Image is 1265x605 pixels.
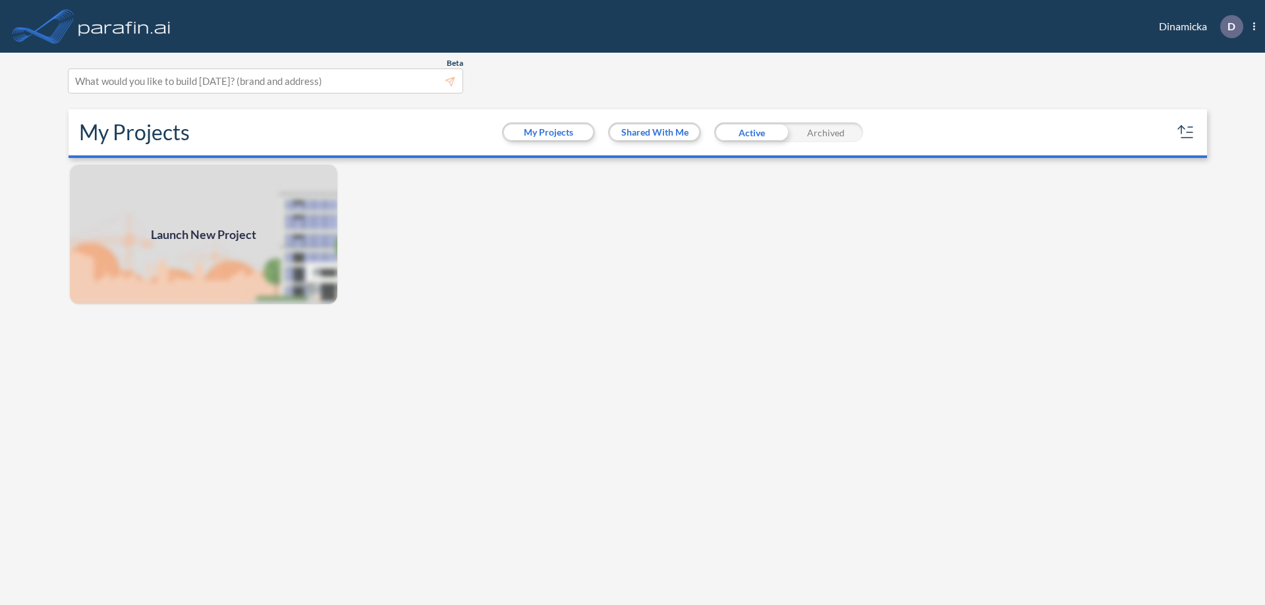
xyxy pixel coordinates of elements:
[69,163,339,305] img: add
[714,122,789,142] div: Active
[789,122,863,142] div: Archived
[76,13,173,39] img: logo
[610,124,699,140] button: Shared With Me
[504,124,593,140] button: My Projects
[1139,15,1255,38] div: Dinamicka
[1227,20,1235,32] p: D
[151,226,256,244] span: Launch New Project
[69,163,339,305] a: Launch New Project
[79,120,190,145] h2: My Projects
[447,58,463,68] span: Beta
[1175,122,1196,143] button: sort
